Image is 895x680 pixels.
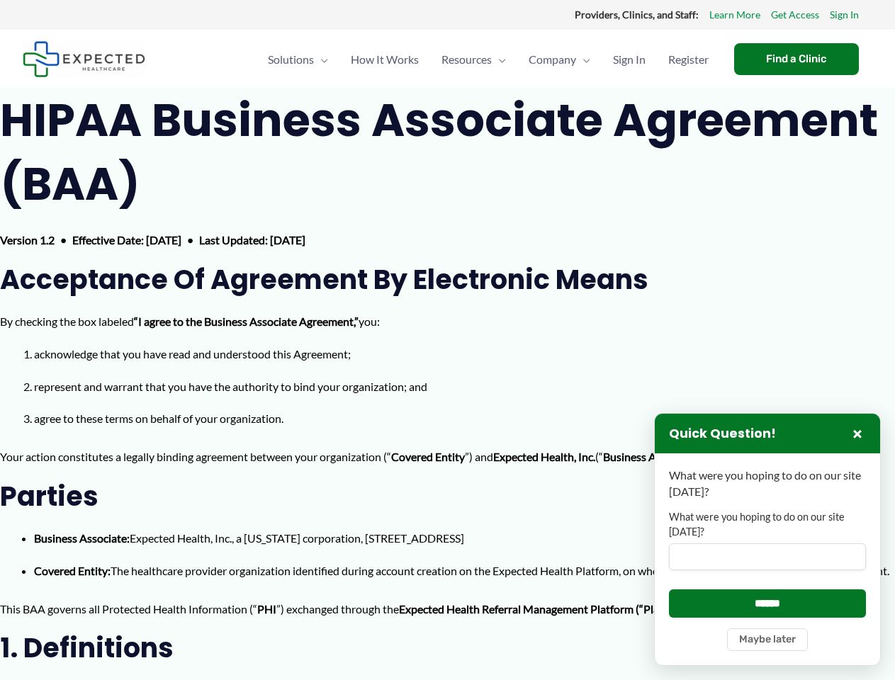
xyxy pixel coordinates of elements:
b: Business Associate [603,450,696,463]
span: Solutions [268,35,314,84]
b: Covered Entity [391,450,465,463]
nav: Primary Site Navigation [257,35,720,84]
img: Expected Healthcare Logo - side, dark font, small [23,41,145,77]
a: Sign In [830,6,859,24]
a: CompanyMenu Toggle [517,35,602,84]
span: Register [668,35,709,84]
li: The healthcare provider organization identified during account creation on the Expected Health Pl... [34,560,895,582]
span: How It Works [351,35,419,84]
a: Get Access [771,6,819,24]
span: Menu Toggle [576,35,590,84]
label: What were you hoping to do on our site [DATE]? [669,510,866,539]
a: Find a Clinic [734,43,859,75]
a: Register [657,35,720,84]
p: What were you hoping to do on our site [DATE]? [669,467,866,499]
b: Expected Health Referral Management Platform (“Platform”) [399,602,694,616]
button: Close [849,425,866,442]
li: agree to these terms on behalf of your organization. [34,408,895,429]
b: PHI [257,602,276,616]
b: “I agree to the Business Associate Agreement,” [134,314,359,328]
button: Maybe later [727,628,808,651]
b: Covered Entity: [34,564,111,577]
span: Menu Toggle [314,35,328,84]
span: Resources [441,35,492,84]
a: How It Works [339,35,430,84]
li: represent and warrant that you have the authority to bind your organization; and [34,376,895,397]
a: SolutionsMenu Toggle [257,35,339,84]
b: Business Associate: [34,531,130,545]
span: Company [529,35,576,84]
span: Sign In [613,35,646,84]
li: acknowledge that you have read and understood this Agreement; [34,344,895,365]
h3: Quick Question! [669,426,776,442]
a: Sign In [602,35,657,84]
li: Expected Health, Inc., a [US_STATE] corporation, [STREET_ADDRESS] [34,528,895,549]
a: Learn More [709,6,760,24]
b: Expected Health, Inc. [493,450,595,463]
span: Menu Toggle [492,35,506,84]
a: ResourcesMenu Toggle [430,35,517,84]
strong: Providers, Clinics, and Staff: [575,8,699,21]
